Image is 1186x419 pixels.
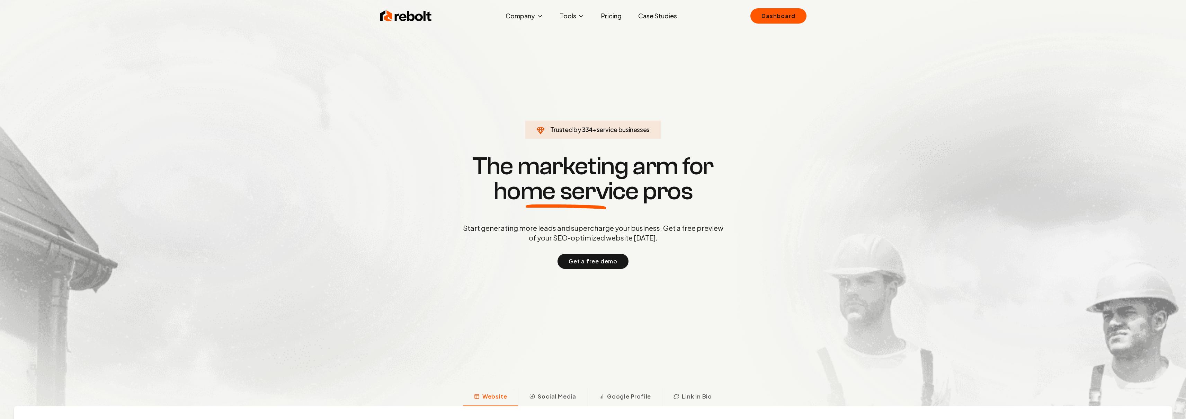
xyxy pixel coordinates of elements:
button: Company [500,9,549,23]
a: Pricing [596,9,627,23]
span: service businesses [597,125,650,133]
span: Website [482,392,507,401]
a: Case Studies [633,9,683,23]
button: Website [463,388,518,406]
h1: The marketing arm for pros [427,154,759,204]
button: Google Profile [587,388,662,406]
span: Google Profile [607,392,651,401]
button: Social Media [518,388,587,406]
span: Link in Bio [682,392,712,401]
img: Rebolt Logo [380,9,432,23]
button: Tools [554,9,590,23]
span: home service [493,179,639,204]
span: 334 [582,125,593,134]
span: Trusted by [550,125,581,133]
p: Start generating more leads and supercharge your business. Get a free preview of your SEO-optimiz... [462,223,725,243]
button: Link in Bio [662,388,723,406]
span: Social Media [538,392,576,401]
a: Dashboard [750,8,806,24]
span: + [593,125,597,133]
button: Get a free demo [558,254,628,269]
